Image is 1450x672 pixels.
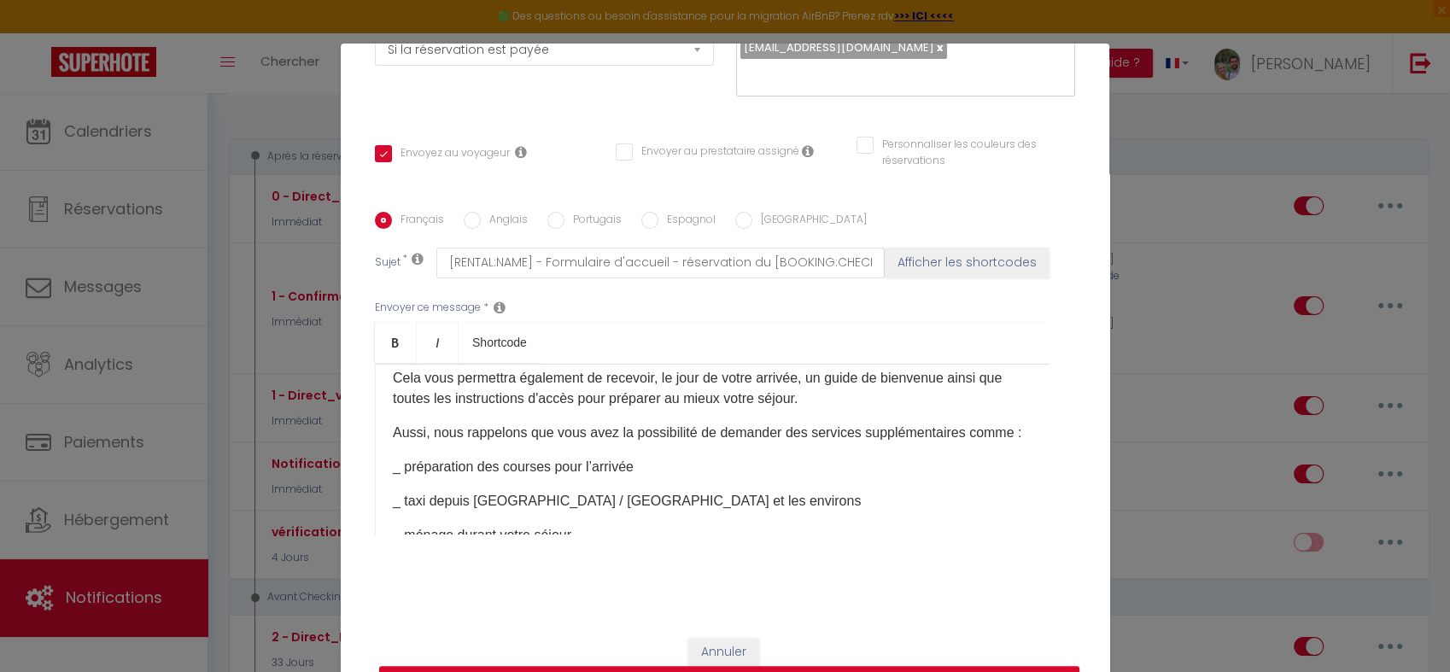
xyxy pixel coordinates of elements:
label: Envoyer ce message [375,300,481,316]
i: Subject [412,252,424,266]
div: ​ [375,364,1049,535]
i: Envoyer au voyageur [515,145,527,159]
p: _ ménage durant votre séjour [393,525,1032,546]
p: _ préparation des courses pour l’arrivée [393,457,1032,477]
i: Envoyer au prestataire si il est assigné [802,144,814,158]
a: Shortcode [459,322,541,363]
a: Italic [417,322,459,363]
label: Portugais [564,212,622,231]
label: [GEOGRAPHIC_DATA] [752,212,867,231]
label: Français [392,212,444,231]
a: Bold [375,322,417,363]
button: Annuler [688,638,759,667]
button: Afficher les shortcodes [885,248,1049,278]
span: [EMAIL_ADDRESS][DOMAIN_NAME] [744,39,934,56]
label: Sujet [375,254,401,272]
p: _ taxi depuis [GEOGRAPHIC_DATA] / [GEOGRAPHIC_DATA] et les environs​ [393,491,1032,511]
p: Cela vous permettra également de recevoir, le jour de votre arrivée, un guide de bienvenue ainsi ... [393,368,1032,409]
label: Anglais [481,212,528,231]
label: Espagnol [658,212,716,231]
i: Message [494,301,506,314]
p: Aussi, nous rappelons que vous avez la possibilité de demander des services supplémentaires comme : [393,423,1032,443]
